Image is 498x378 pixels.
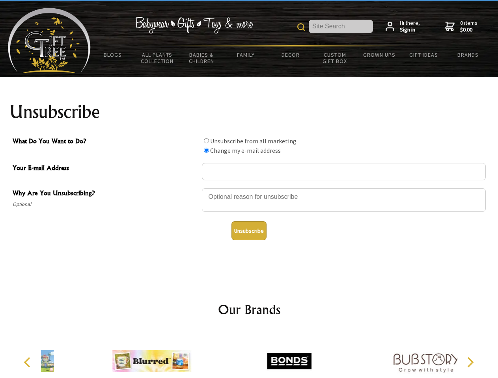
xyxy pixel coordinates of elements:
span: Hi there, [400,20,420,33]
textarea: Why Are You Unsubscribing? [202,188,486,212]
h2: Our Brands [16,300,483,319]
a: Gift Ideas [401,46,446,63]
span: Your E-mail Address [13,163,198,174]
a: Hi there,Sign in [386,20,420,33]
strong: $0.00 [460,26,477,33]
a: 0 items$0.00 [445,20,477,33]
input: What Do You Want to Do? [204,138,209,143]
a: Babies & Children [179,46,224,69]
a: Brands [446,46,491,63]
a: Grown Ups [357,46,401,63]
button: Previous [20,354,37,371]
button: Next [461,354,479,371]
input: Your E-mail Address [202,163,486,180]
span: 0 items [460,19,477,33]
label: Unsubscribe from all marketing [210,137,297,145]
span: Why Are You Unsubscribing? [13,188,198,200]
input: What Do You Want to Do? [204,148,209,153]
input: Site Search [309,20,373,33]
a: Family [224,46,269,63]
a: All Plants Collection [135,46,180,69]
a: BLOGS [91,46,135,63]
span: What Do You Want to Do? [13,136,198,148]
img: product search [297,23,305,31]
a: Custom Gift Box [313,46,357,69]
a: Decor [268,46,313,63]
h1: Unsubscribe [9,102,489,121]
button: Unsubscribe [231,221,267,240]
img: Babywear - Gifts - Toys & more [135,17,253,33]
img: Babyware - Gifts - Toys and more... [8,8,91,73]
label: Change my e-mail address [210,146,281,154]
strong: Sign in [400,26,420,33]
span: Optional [13,200,198,209]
